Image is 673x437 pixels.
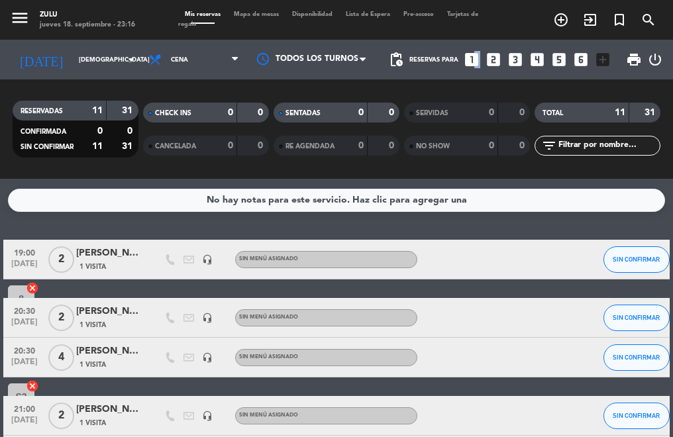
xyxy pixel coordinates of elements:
i: looks_two [485,51,502,68]
span: TOTAL [543,110,563,117]
i: exit_to_app [582,12,598,28]
span: CHECK INS [155,110,191,117]
i: headset_mic [202,254,213,265]
span: SERVIDAS [416,110,448,117]
span: 19:00 [8,244,41,260]
strong: 0 [358,108,364,117]
span: Sin menú asignado [239,256,298,262]
strong: 0 [228,141,233,150]
i: cancel [26,379,39,393]
span: SIN CONFIRMAR [613,314,660,321]
strong: 11 [615,108,625,117]
span: SIN CONFIRMAR [613,354,660,361]
span: Sin menú asignado [239,315,298,320]
div: [PERSON_NAME] [76,304,142,319]
span: 20:30 [8,303,41,318]
strong: 0 [358,141,364,150]
span: [DATE] [8,416,41,431]
strong: 0 [389,141,397,150]
strong: 0 [258,141,266,150]
span: 1 Visita [79,418,106,428]
span: SIN CONFIRMAR [21,144,74,150]
i: menu [10,8,30,28]
span: 2 [48,246,74,273]
span: Disponibilidad [285,11,339,17]
span: Mis reservas [178,11,227,17]
span: 2 [48,305,74,331]
i: headset_mic [202,352,213,363]
i: arrow_drop_down [123,52,139,68]
strong: 31 [122,106,135,115]
span: 1 Visita [79,360,106,370]
span: 20:30 [8,342,41,358]
span: 4 [48,344,74,371]
strong: 0 [258,108,266,117]
i: filter_list [541,138,557,154]
span: [DATE] [8,318,41,333]
i: cancel [26,281,39,295]
input: Filtrar por nombre... [557,138,660,153]
span: Cena [171,56,188,64]
div: No hay notas para este servicio. Haz clic para agregar una [207,193,467,208]
span: CANCELADA [155,143,196,150]
span: Sin menú asignado [239,354,298,360]
span: Reservas para [409,56,458,64]
i: looks_6 [572,51,590,68]
span: RESERVADAS [21,108,63,115]
i: add_box [594,51,611,68]
span: Sin menú asignado [239,413,298,418]
div: [PERSON_NAME] [76,246,142,261]
span: 2 [48,403,74,429]
span: print [626,52,642,68]
div: jueves 18. septiembre - 23:16 [40,20,135,30]
strong: 0 [489,108,494,117]
div: [PERSON_NAME] [76,344,142,359]
i: looks_5 [550,51,568,68]
i: power_settings_new [647,52,663,68]
span: Mapa de mesas [227,11,285,17]
strong: 31 [645,108,658,117]
strong: 31 [122,142,135,151]
strong: 0 [228,108,233,117]
span: NO SHOW [416,143,450,150]
span: 21:00 [8,401,41,416]
strong: 0 [489,141,494,150]
i: headset_mic [202,313,213,323]
span: [DATE] [8,358,41,373]
i: looks_3 [507,51,524,68]
i: looks_4 [529,51,546,68]
div: [PERSON_NAME] [76,402,142,417]
i: headset_mic [202,411,213,421]
span: pending_actions [388,52,404,68]
span: 1 Visita [79,262,106,272]
span: CONFIRMADA [21,128,66,135]
i: search [641,12,656,28]
div: ZULU [40,10,135,20]
strong: 0 [389,108,397,117]
strong: 0 [127,126,135,136]
strong: 0 [97,126,103,136]
span: 1 Visita [79,320,106,330]
i: add_circle_outline [553,12,569,28]
span: Lista de Espera [339,11,397,17]
div: LOG OUT [647,40,663,79]
strong: 11 [92,106,103,115]
span: [DATE] [8,260,41,275]
i: turned_in_not [611,12,627,28]
strong: 0 [519,141,527,150]
span: RE AGENDADA [285,143,335,150]
span: SIN CONFIRMAR [613,256,660,263]
i: [DATE] [10,46,72,73]
i: looks_one [463,51,480,68]
span: SIN CONFIRMAR [613,412,660,419]
strong: 0 [519,108,527,117]
span: SENTADAS [285,110,321,117]
span: Pre-acceso [397,11,440,17]
strong: 11 [92,142,103,151]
